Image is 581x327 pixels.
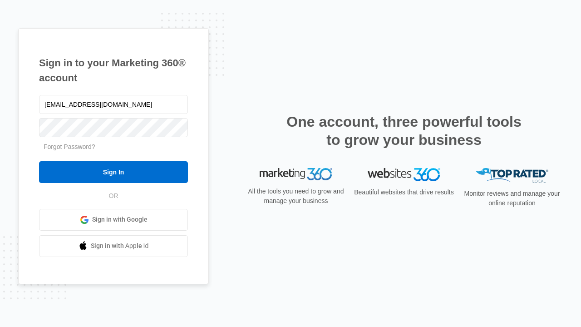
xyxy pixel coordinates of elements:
[476,168,548,183] img: Top Rated Local
[461,189,563,208] p: Monitor reviews and manage your online reputation
[39,55,188,85] h1: Sign in to your Marketing 360® account
[260,168,332,181] img: Marketing 360
[284,113,524,149] h2: One account, three powerful tools to grow your business
[91,241,149,251] span: Sign in with Apple Id
[39,161,188,183] input: Sign In
[39,95,188,114] input: Email
[39,235,188,257] a: Sign in with Apple Id
[39,209,188,231] a: Sign in with Google
[92,215,148,224] span: Sign in with Google
[44,143,95,150] a: Forgot Password?
[245,187,347,206] p: All the tools you need to grow and manage your business
[103,191,125,201] span: OR
[368,168,440,181] img: Websites 360
[353,188,455,197] p: Beautiful websites that drive results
